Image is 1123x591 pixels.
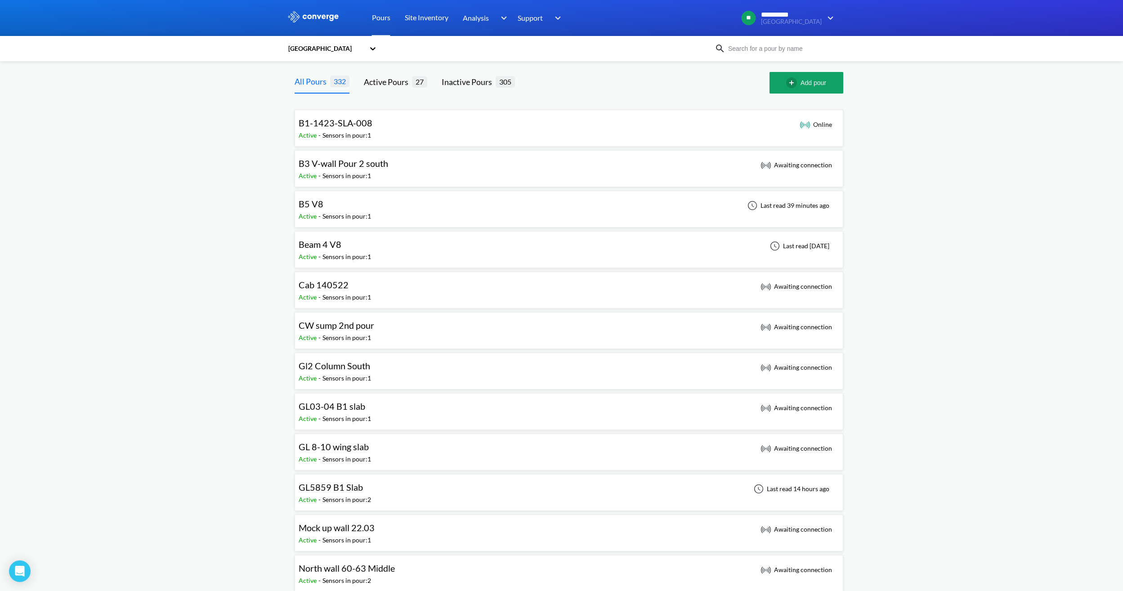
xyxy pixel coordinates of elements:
[295,363,843,371] a: Gl2 Column SouthActive-Sensors in pour:1 Awaiting connection
[299,239,341,250] span: Beam 4 V8
[761,281,771,292] img: awaiting_connection_icon.svg
[322,414,371,424] div: Sensors in pour: 1
[299,212,318,220] span: Active
[295,120,843,128] a: B1-1423-SLA-008Active-Sensors in pour:1 Online
[299,320,374,331] span: CW sump 2nd pour
[322,576,371,586] div: Sensors in pour: 2
[295,403,843,411] a: GL03-04 B1 slabActive-Sensors in pour:1 Awaiting connection
[318,253,322,260] span: -
[318,415,322,422] span: -
[318,131,322,139] span: -
[295,565,843,573] a: North wall 60-63 MiddleActive-Sensors in pour:2 Awaiting connection
[299,496,318,503] span: Active
[786,77,801,88] img: add-circle-outline.svg
[318,496,322,503] span: -
[299,360,370,371] span: Gl2 Column South
[442,76,496,88] div: Inactive Pours
[299,415,318,422] span: Active
[330,76,349,87] span: 332
[295,484,843,492] a: GL5859 B1 SlabActive-Sensors in pour:2Last read 14 hours ago
[761,322,771,332] img: awaiting_connection_icon.svg
[322,130,371,140] div: Sensors in pour: 1
[322,373,371,383] div: Sensors in pour: 1
[761,564,771,575] img: awaiting_connection_icon.svg
[761,443,832,454] div: Awaiting connection
[295,75,330,88] div: All Pours
[322,535,371,545] div: Sensors in pour: 1
[761,160,771,170] img: awaiting_connection_icon.svg
[318,374,322,382] span: -
[299,253,318,260] span: Active
[761,18,822,25] span: [GEOGRAPHIC_DATA]
[725,44,834,54] input: Search for a pour by name
[364,76,412,88] div: Active Pours
[770,72,843,94] button: Add pour
[299,293,318,301] span: Active
[295,201,843,209] a: B5 V8Active-Sensors in pour:1Last read 39 minutes ago
[295,444,843,452] a: GL 8-10 wing slabActive-Sensors in pour:1 Awaiting connection
[800,119,810,130] img: online_icon.svg
[318,536,322,544] span: -
[318,293,322,301] span: -
[295,242,843,249] a: Beam 4 V8Active-Sensors in pour:1Last read [DATE]
[322,495,371,505] div: Sensors in pour: 2
[761,524,771,535] img: awaiting_connection_icon.svg
[761,564,832,575] div: Awaiting connection
[322,252,371,262] div: Sensors in pour: 1
[299,563,395,573] span: North wall 60-63 Middle
[318,334,322,341] span: -
[761,281,832,292] div: Awaiting connection
[761,322,832,332] div: Awaiting connection
[295,161,843,168] a: B3 V-wall Pour 2 southActive-Sensors in pour:1 Awaiting connection
[761,443,771,454] img: awaiting_connection_icon.svg
[495,13,509,23] img: downArrow.svg
[299,172,318,179] span: Active
[518,12,543,23] span: Support
[749,484,832,494] div: Last read 14 hours ago
[299,158,388,169] span: B3 V-wall Pour 2 south
[9,560,31,582] div: Open Intercom Messenger
[761,362,771,373] img: awaiting_connection_icon.svg
[761,524,832,535] div: Awaiting connection
[322,211,371,221] div: Sensors in pour: 1
[496,76,515,87] span: 305
[822,13,836,23] img: downArrow.svg
[299,131,318,139] span: Active
[299,279,349,290] span: Cab 140522
[322,454,371,464] div: Sensors in pour: 1
[295,322,843,330] a: CW sump 2nd pourActive-Sensors in pour:1 Awaiting connection
[322,171,371,181] div: Sensors in pour: 1
[318,577,322,584] span: -
[715,43,725,54] img: icon-search.svg
[765,241,832,251] div: Last read [DATE]
[299,536,318,544] span: Active
[299,374,318,382] span: Active
[295,525,843,533] a: Mock up wall 22.03Active-Sensors in pour:1 Awaiting connection
[318,212,322,220] span: -
[299,198,323,209] span: B5 V8
[295,282,843,290] a: Cab 140522Active-Sensors in pour:1 Awaiting connection
[299,455,318,463] span: Active
[287,44,365,54] div: [GEOGRAPHIC_DATA]
[299,441,369,452] span: GL 8-10 wing slab
[800,119,832,130] div: Online
[412,76,427,87] span: 27
[318,455,322,463] span: -
[322,333,371,343] div: Sensors in pour: 1
[299,522,375,533] span: Mock up wall 22.03
[299,334,318,341] span: Active
[549,13,564,23] img: downArrow.svg
[761,362,832,373] div: Awaiting connection
[761,403,771,413] img: awaiting_connection_icon.svg
[287,11,340,22] img: logo_ewhite.svg
[299,482,363,492] span: GL5859 B1 Slab
[761,160,832,170] div: Awaiting connection
[299,401,365,412] span: GL03-04 B1 slab
[299,117,372,128] span: B1-1423-SLA-008
[322,292,371,302] div: Sensors in pour: 1
[463,12,489,23] span: Analysis
[299,577,318,584] span: Active
[318,172,322,179] span: -
[743,200,832,211] div: Last read 39 minutes ago
[761,403,832,413] div: Awaiting connection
